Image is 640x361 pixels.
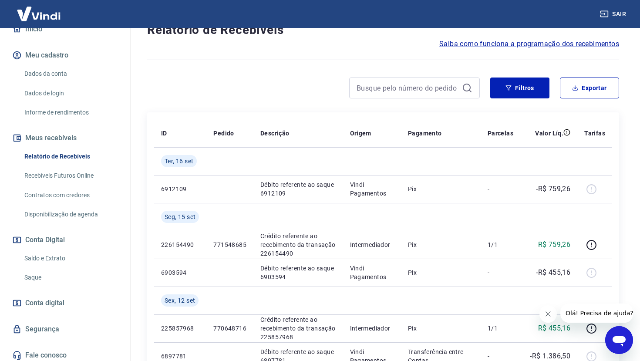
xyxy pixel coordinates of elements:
iframe: Botão para abrir a janela de mensagens [605,326,633,354]
p: Vindi Pagamentos [350,180,394,198]
a: Início [10,20,120,39]
p: Parcelas [488,129,513,138]
button: Sair [598,6,630,22]
button: Meus recebíveis [10,128,120,148]
p: 771548685 [213,240,246,249]
p: - [488,268,513,277]
a: Dados da conta [21,65,120,83]
p: 1/1 [488,240,513,249]
p: Intermediador [350,324,394,333]
p: Débito referente ao saque 6912109 [260,180,336,198]
a: Contratos com credores [21,186,120,204]
p: Pix [408,240,474,249]
span: Ter, 16 set [165,157,193,165]
p: Intermediador [350,240,394,249]
h4: Relatório de Recebíveis [147,21,619,39]
a: Saldo e Extrato [21,250,120,267]
span: Seg, 15 set [165,213,195,221]
a: Relatório de Recebíveis [21,148,120,165]
p: 6897781 [161,352,199,361]
p: Valor Líq. [535,129,563,138]
p: Crédito referente ao recebimento da transação 226154490 [260,232,336,258]
p: 6903594 [161,268,199,277]
p: 226154490 [161,240,199,249]
span: Conta digital [25,297,64,309]
span: Sex, 12 set [165,296,195,305]
p: Tarifas [584,129,605,138]
p: 6912109 [161,185,199,193]
p: ID [161,129,167,138]
p: R$ 455,16 [538,323,571,334]
p: - [488,352,513,361]
p: - [488,185,513,193]
button: Filtros [490,78,549,98]
p: Descrição [260,129,290,138]
button: Exportar [560,78,619,98]
p: Pix [408,324,474,333]
p: 770648716 [213,324,246,333]
p: Vindi Pagamentos [350,264,394,281]
p: Pix [408,268,474,277]
span: Olá! Precisa de ajuda? [5,6,73,13]
iframe: Mensagem da empresa [560,304,633,323]
p: Pix [408,185,474,193]
p: -R$ 759,26 [536,184,570,194]
p: Origem [350,129,371,138]
a: Dados de login [21,84,120,102]
img: Vindi [10,0,67,27]
p: Crédito referente ao recebimento da transação 225857968 [260,315,336,341]
a: Segurança [10,320,120,339]
button: Meu cadastro [10,46,120,65]
p: R$ 759,26 [538,240,571,250]
a: Recebíveis Futuros Online [21,167,120,185]
iframe: Fechar mensagem [539,305,557,323]
p: Débito referente ao saque 6903594 [260,264,336,281]
a: Saiba como funciona a programação dos recebimentos [439,39,619,49]
a: Saque [21,269,120,287]
input: Busque pelo número do pedido [357,81,458,94]
p: -R$ 455,16 [536,267,570,278]
p: Pedido [213,129,234,138]
p: Pagamento [408,129,442,138]
a: Informe de rendimentos [21,104,120,121]
p: 225857968 [161,324,199,333]
button: Conta Digital [10,230,120,250]
a: Conta digital [10,294,120,313]
p: 1/1 [488,324,513,333]
a: Disponibilização de agenda [21,206,120,223]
